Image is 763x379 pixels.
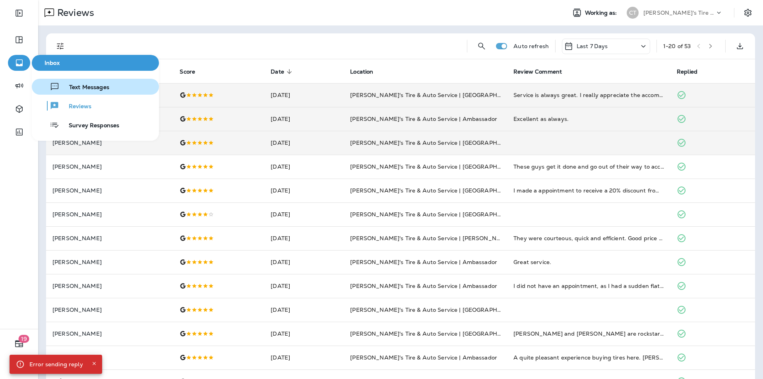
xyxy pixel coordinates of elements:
[643,10,715,16] p: [PERSON_NAME]'s Tire & Auto
[350,330,573,337] span: [PERSON_NAME]'s Tire & Auto Service | [GEOGRAPHIC_DATA][PERSON_NAME]
[474,38,490,54] button: Search Reviews
[350,91,573,99] span: [PERSON_NAME]'s Tire & Auto Service | [GEOGRAPHIC_DATA][PERSON_NAME]
[732,38,748,54] button: Export as CSV
[350,163,524,170] span: [PERSON_NAME]'s Tire & Auto Service | [GEOGRAPHIC_DATA]
[513,354,664,362] div: A quite pleasant experience buying tires here. Trevor helped me pick the right tires for my Tucso...
[29,357,83,371] div: Error sending reply
[52,259,167,265] p: [PERSON_NAME]
[35,60,156,66] span: Inbox
[32,98,159,114] button: Reviews
[513,115,664,123] div: Excellent as always.
[350,211,573,218] span: [PERSON_NAME]'s Tire & Auto Service | [GEOGRAPHIC_DATA][PERSON_NAME]
[264,250,344,274] td: [DATE]
[52,330,167,337] p: [PERSON_NAME]
[271,68,284,75] span: Date
[513,43,549,49] p: Auto refresh
[52,235,167,241] p: [PERSON_NAME]
[513,68,562,75] span: Review Comment
[52,140,167,146] p: [PERSON_NAME]
[350,68,373,75] span: Location
[89,359,99,368] button: Close
[513,234,664,242] div: They were courteous, quick and efficient. Good price of new tires
[350,258,497,266] span: [PERSON_NAME]'s Tire & Auto Service | Ambassador
[54,7,94,19] p: Reviews
[59,122,119,130] span: Survey Responses
[264,202,344,226] td: [DATE]
[32,55,159,71] button: Inbox
[663,43,691,49] div: 1 - 20 of 53
[264,155,344,179] td: [DATE]
[32,79,159,95] button: Text Messages
[180,68,195,75] span: Score
[585,10,619,16] span: Working as:
[741,6,755,20] button: Settings
[8,5,30,21] button: Expand Sidebar
[264,346,344,369] td: [DATE]
[627,7,639,19] div: CT
[513,282,664,290] div: I did not have an appointment, as I had a sudden flat tire. They were so accommodating! The wait ...
[59,103,91,111] span: Reviews
[264,107,344,131] td: [DATE]
[264,298,344,322] td: [DATE]
[19,335,29,343] span: 19
[52,307,167,313] p: [PERSON_NAME]
[264,131,344,155] td: [DATE]
[52,38,68,54] button: Filters
[52,163,167,170] p: [PERSON_NAME]
[513,91,664,99] div: Service is always great. I really appreciate the accommodating attitude and personal support. Som...
[52,283,167,289] p: [PERSON_NAME]
[677,68,697,75] span: Replied
[52,187,167,194] p: [PERSON_NAME]
[52,211,167,218] p: [PERSON_NAME]
[350,235,511,242] span: [PERSON_NAME]'s Tire & Auto Service | [PERSON_NAME]
[513,330,664,338] div: Ricky and Donnette are rockstars . I make long trips from north to visit family down in Raceland ...
[264,322,344,346] td: [DATE]
[350,354,497,361] span: [PERSON_NAME]'s Tire & Auto Service | Ambassador
[350,139,524,146] span: [PERSON_NAME]'s Tire & Auto Service | [GEOGRAPHIC_DATA]
[32,117,159,133] button: Survey Responses
[350,306,524,313] span: [PERSON_NAME]'s Tire & Auto Service | [GEOGRAPHIC_DATA]
[513,187,664,194] div: I made a appointment to receive a 20% discount from a text l got from them. The work was done ver...
[264,83,344,107] td: [DATE]
[264,226,344,250] td: [DATE]
[577,43,608,49] p: Last 7 Days
[52,354,167,361] p: [PERSON_NAME]
[264,179,344,202] td: [DATE]
[60,84,109,91] span: Text Messages
[513,163,664,171] div: These guys get it done and go out of their way to accommodate the customer. Competitive prices an...
[350,187,524,194] span: [PERSON_NAME]'s Tire & Auto Service | [GEOGRAPHIC_DATA]
[350,282,497,290] span: [PERSON_NAME]'s Tire & Auto Service | Ambassador
[264,274,344,298] td: [DATE]
[513,258,664,266] div: Great service.
[350,115,497,122] span: [PERSON_NAME]'s Tire & Auto Service | Ambassador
